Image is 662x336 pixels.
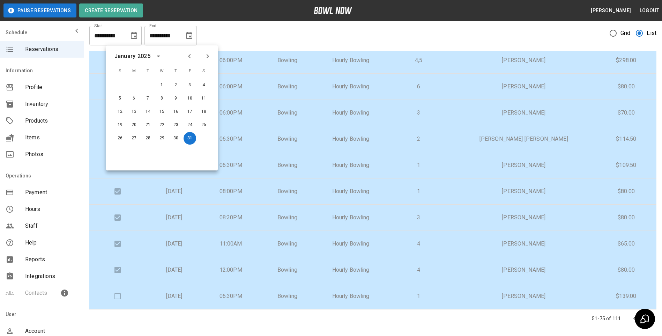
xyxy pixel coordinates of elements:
[321,266,380,274] p: Hourly Bowling
[25,205,78,213] span: Hours
[25,83,78,92] span: Profile
[265,292,310,300] p: Bowling
[208,161,253,169] p: 06:30PM
[184,79,196,92] button: Jan 3, 2025
[114,105,126,118] button: Jan 12, 2025
[602,109,651,117] p: $70.00
[25,272,78,280] span: Integrations
[457,135,590,143] p: [PERSON_NAME] [PERSON_NAME]
[392,109,446,117] p: 3
[184,105,196,118] button: Jan 17, 2025
[265,56,310,65] p: Bowling
[314,7,352,14] img: logo
[602,82,651,91] p: $80.00
[321,56,380,65] p: Hourly Bowling
[184,50,195,62] button: Previous month
[457,56,590,65] p: [PERSON_NAME]
[602,213,651,222] p: $80.00
[156,92,168,105] button: Jan 8, 2025
[170,119,182,131] button: Jan 23, 2025
[137,52,150,60] div: 2025
[208,187,253,196] p: 08:00PM
[114,119,126,131] button: Jan 19, 2025
[198,64,210,78] span: S
[25,100,78,108] span: Inventory
[647,29,656,37] span: List
[170,92,182,105] button: Jan 9, 2025
[208,56,253,65] p: 06:00PM
[128,132,140,145] button: Jan 27, 2025
[392,82,446,91] p: 6
[114,64,126,78] span: S
[170,64,182,78] span: T
[321,82,380,91] p: Hourly Bowling
[457,161,590,169] p: [PERSON_NAME]
[321,161,380,169] p: Hourly Bowling
[142,105,154,118] button: Jan 14, 2025
[170,105,182,118] button: Jan 16, 2025
[265,240,310,248] p: Bowling
[602,292,651,300] p: $139.00
[142,92,154,105] button: Jan 7, 2025
[25,133,78,142] span: Items
[198,119,210,131] button: Jan 25, 2025
[392,266,446,274] p: 4
[184,132,196,145] button: Jan 31, 2025
[602,135,651,143] p: $114.50
[265,109,310,117] p: Bowling
[602,240,651,248] p: $65.00
[128,92,140,105] button: Jan 6, 2025
[265,161,310,169] p: Bowling
[457,82,590,91] p: [PERSON_NAME]
[25,327,78,335] span: Account
[184,64,196,78] span: F
[392,240,446,248] p: 4
[198,92,210,105] button: Jan 11, 2025
[127,29,141,43] button: Choose date, selected date is Jan 1, 2025
[170,132,182,145] button: Jan 30, 2025
[142,64,154,78] span: T
[156,105,168,118] button: Jan 15, 2025
[184,92,196,105] button: Jan 10, 2025
[208,82,253,91] p: 06:00PM
[457,240,590,248] p: [PERSON_NAME]
[321,213,380,222] p: Hourly Bowling
[457,266,590,274] p: [PERSON_NAME]
[208,292,253,300] p: 06:30PM
[265,135,310,143] p: Bowling
[457,109,590,117] p: [PERSON_NAME]
[602,56,651,65] p: $298.00
[156,119,168,131] button: Jan 22, 2025
[208,213,253,222] p: 08:30PM
[392,135,446,143] p: 2
[151,266,197,274] p: [DATE]
[321,109,380,117] p: Hourly Bowling
[128,119,140,131] button: Jan 20, 2025
[198,105,210,118] button: Jan 18, 2025
[321,292,380,300] p: Hourly Bowling
[128,105,140,118] button: Jan 13, 2025
[392,213,446,222] p: 3
[602,161,651,169] p: $109.50
[114,92,126,105] button: Jan 5, 2025
[156,79,168,92] button: Jan 1, 2025
[128,64,140,78] span: M
[208,135,253,143] p: 06:30PM
[321,240,380,248] p: Hourly Bowling
[170,79,182,92] button: Jan 2, 2025
[151,292,197,300] p: [DATE]
[156,64,168,78] span: W
[3,3,76,17] button: Pause Reservations
[151,240,197,248] p: [DATE]
[142,132,154,145] button: Jan 28, 2025
[25,255,78,264] span: Reports
[628,312,642,326] button: Go to previous page
[208,109,253,117] p: 06:00PM
[265,187,310,196] p: Bowling
[265,213,310,222] p: Bowling
[592,315,621,322] p: 51-75 of 111
[151,213,197,222] p: [DATE]
[602,266,651,274] p: $80.00
[457,187,590,196] p: [PERSON_NAME]
[392,292,446,300] p: 1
